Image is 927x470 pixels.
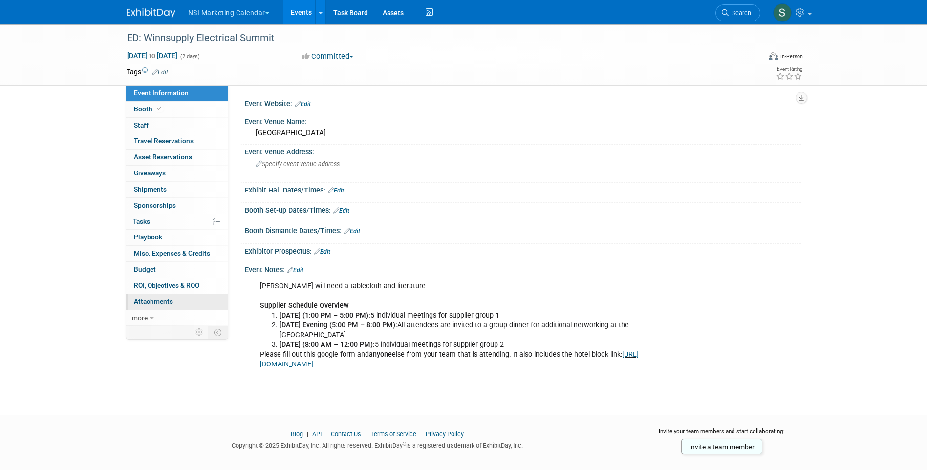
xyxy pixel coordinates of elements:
a: Asset Reservations [126,150,228,165]
a: Attachments [126,294,228,310]
span: ROI, Objectives & ROO [134,281,199,289]
span: Sponsorships [134,201,176,209]
span: Shipments [134,185,167,193]
span: | [363,430,369,438]
div: Event Rating [776,67,802,72]
a: Edit [314,248,330,255]
a: Tasks [126,214,228,230]
span: [DATE] [DATE] [127,51,178,60]
span: Booth [134,105,164,113]
b: Supplier Schedule Overview [260,301,349,310]
a: Edit [152,69,168,76]
span: | [418,430,424,438]
sup: ® [403,441,406,447]
div: Event Notes: [245,262,801,275]
div: Event Format [703,51,803,65]
span: Tasks [133,217,150,225]
span: Asset Reservations [134,153,192,161]
a: Edit [295,101,311,107]
img: Stephanie Strange [773,3,792,22]
a: Giveaways [126,166,228,181]
div: Invite your team members and start collaborating: [643,427,801,442]
a: Travel Reservations [126,133,228,149]
b: [DATE] (8:00 AM – 12:00 PM): [280,341,375,349]
a: Contact Us [331,430,361,438]
span: Staff [134,121,149,129]
i: Booth reservation complete [157,106,162,111]
span: to [148,52,157,60]
div: Exhibit Hall Dates/Times: [245,183,801,195]
span: more [132,314,148,321]
div: [PERSON_NAME] will need a tablecloth and literature Please fill out this google form and else fro... [253,277,693,375]
td: Personalize Event Tab Strip [191,326,208,339]
div: ED: Winnsupply Electrical Summit [124,29,746,47]
span: | [304,430,311,438]
div: Booth Dismantle Dates/Times: [245,223,801,236]
span: Giveaways [134,169,166,177]
div: Event Venue Name: [245,114,801,127]
div: Exhibitor Prospectus: [245,244,801,256]
a: Budget [126,262,228,278]
a: Event Information [126,85,228,101]
span: Attachments [134,298,173,305]
li: 5 individual meetings for supplier group 2 [280,340,688,350]
div: [GEOGRAPHIC_DATA] [252,126,794,141]
span: Search [729,9,751,17]
a: Edit [333,207,349,214]
a: Edit [344,228,360,235]
a: Blog [291,430,303,438]
span: | [323,430,329,438]
a: Terms of Service [370,430,416,438]
span: Specify event venue address [256,160,340,168]
button: Committed [299,51,357,62]
span: Travel Reservations [134,137,194,145]
b: [DATE] Evening (5:00 PM – 8:00 PM): [280,321,397,329]
a: Sponsorships [126,198,228,214]
a: Privacy Policy [426,430,464,438]
a: more [126,310,228,326]
div: Event Website: [245,96,801,109]
td: Toggle Event Tabs [208,326,228,339]
a: Booth [126,102,228,117]
div: Event Venue Address: [245,145,801,157]
img: Format-Inperson.png [769,52,778,60]
span: Misc. Expenses & Credits [134,249,210,257]
a: API [312,430,322,438]
li: All attendees are invited to a group dinner for additional networking at the [GEOGRAPHIC_DATA] [280,320,688,340]
img: ExhibitDay [127,8,175,18]
span: (2 days) [179,53,200,60]
td: Tags [127,67,168,77]
a: Staff [126,118,228,133]
a: Search [715,4,760,21]
a: ROI, Objectives & ROO [126,278,228,294]
div: Copyright © 2025 ExhibitDay, Inc. All rights reserved. ExhibitDay is a registered trademark of Ex... [127,439,629,450]
div: Booth Set-up Dates/Times: [245,203,801,215]
a: Playbook [126,230,228,245]
span: Playbook [134,233,162,241]
a: Edit [287,267,303,274]
a: Shipments [126,182,228,197]
a: Misc. Expenses & Credits [126,246,228,261]
a: Edit [328,187,344,194]
div: In-Person [780,53,803,60]
li: 5 individual meetings for supplier group 1 [280,311,688,320]
b: [DATE] (1:00 PM – 5:00 PM): [280,311,370,320]
span: Budget [134,265,156,273]
a: Invite a team member [681,439,762,454]
span: Event Information [134,89,189,97]
b: anyone [369,350,392,359]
